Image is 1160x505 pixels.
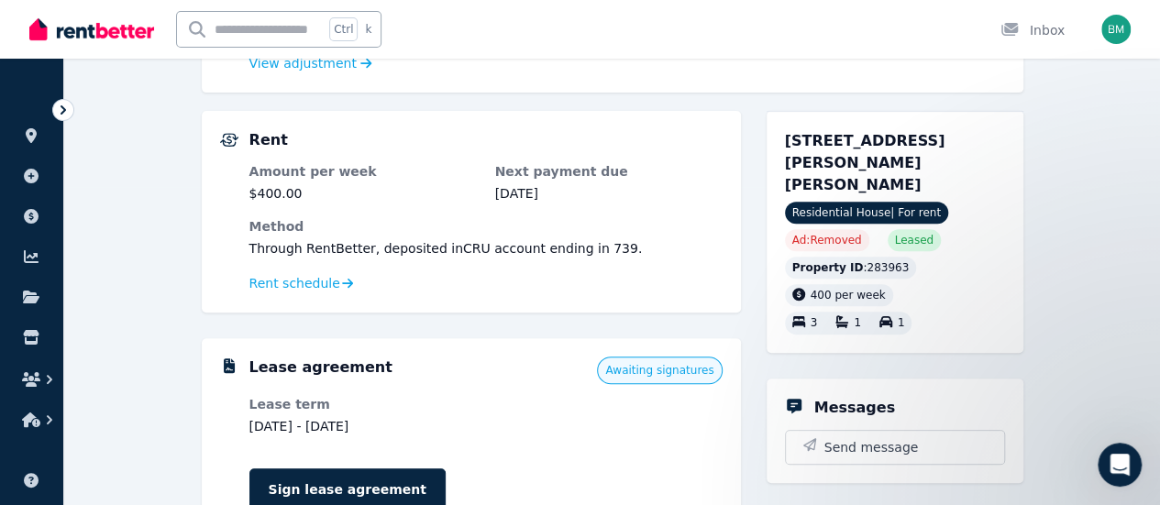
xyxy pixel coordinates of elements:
[27,66,49,88] img: Rochelle avatar
[249,274,354,292] a: Rent schedule
[786,431,1004,464] button: Send message
[1101,15,1131,44] img: Bradley Milton
[249,241,643,256] span: Through RentBetter , deposited in CRU account ending in 739 .
[122,336,244,410] button: Messages
[854,317,861,330] span: 1
[249,129,288,151] h5: Rent
[249,162,477,181] dt: Amount per week
[148,382,218,395] span: Messages
[329,17,358,41] span: Ctrl
[495,162,723,181] dt: Next payment due
[249,395,477,413] dt: Lease term
[34,81,56,103] img: Jodie avatar
[249,417,477,435] dd: [DATE] - [DATE]
[792,260,864,275] span: Property ID
[245,336,367,410] button: Help
[249,357,392,379] h5: Lease agreement
[495,184,723,203] dd: [DATE]
[811,317,818,330] span: 3
[29,16,154,43] img: RentBetter
[220,133,238,147] img: Rental Payments
[42,382,80,395] span: Home
[27,134,49,156] img: Rochelle avatar
[18,81,40,103] img: Earl avatar
[1098,443,1142,487] iframe: Intercom live chat
[785,257,917,279] div: : 283963
[898,317,905,330] span: 1
[322,7,355,40] div: Close
[811,289,886,302] span: 400 per week
[249,274,340,292] span: Rent schedule
[249,184,477,203] dd: $400.00
[785,132,945,193] span: [STREET_ADDRESS][PERSON_NAME][PERSON_NAME]
[134,150,185,170] div: • [DATE]
[136,8,235,39] h1: Messages
[1000,21,1065,39] div: Inbox
[895,233,934,247] span: Leased
[249,56,372,71] a: View adjustment
[365,22,371,37] span: k
[84,280,282,317] button: Send us a message
[34,148,56,170] img: Jodie avatar
[61,150,130,170] div: RentBetter
[291,382,320,395] span: Help
[824,438,919,456] span: Send message
[249,217,723,236] dt: Method
[61,133,1097,148] span: Hey there 👋 Welcome to RentBetter! On RentBetter, taking control and managing your property is ea...
[785,202,948,224] span: Residential House | For rent
[814,397,895,419] h5: Messages
[792,233,862,247] span: Ad: Removed
[605,363,713,378] span: Awaiting signatures
[61,82,130,102] div: RentBetter
[18,148,40,170] img: Earl avatar
[134,82,186,102] div: • 6h ago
